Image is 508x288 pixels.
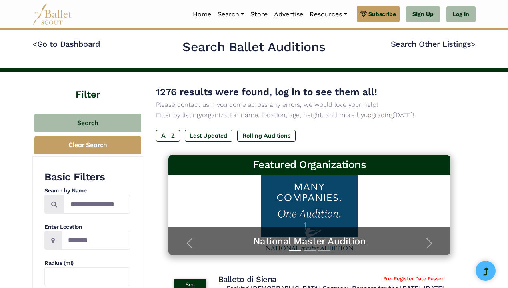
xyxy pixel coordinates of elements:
[391,39,476,49] a: Search Other Listings>
[44,170,130,184] h3: Basic Filters
[368,10,396,18] span: Subscribe
[32,72,143,102] h4: Filter
[64,195,130,214] input: Search by names...
[44,187,130,195] h4: Search by Name
[61,231,130,250] input: Location
[44,259,130,267] h4: Radius (mi)
[357,6,400,22] a: Subscribe
[360,10,367,18] img: gem.svg
[175,158,444,172] h3: Featured Organizations
[214,6,247,23] a: Search
[34,114,141,132] button: Search
[318,246,330,255] button: Slide 3
[190,6,214,23] a: Home
[176,235,443,248] a: National Master Audition
[406,6,440,22] a: Sign Up
[32,39,37,49] code: <
[237,130,296,141] label: Rolling Auditions
[306,6,350,23] a: Resources
[304,246,316,255] button: Slide 2
[218,274,276,284] h4: Balleto di Siena
[156,86,377,98] span: 1276 results were found, log in to see them all!
[156,110,463,120] p: Filter by listing/organization name, location, age, height, and more by [DATE]!
[44,223,130,231] h4: Enter Location
[185,130,232,141] label: Last Updated
[383,276,444,282] span: Pre-Register Date Passed
[32,39,100,49] a: <Go to Dashboard
[289,246,301,255] button: Slide 1
[156,100,463,110] p: Please contact us if you come across any errors, we would love your help!
[364,111,394,119] a: upgrading
[182,39,326,56] h2: Search Ballet Auditions
[34,136,141,154] button: Clear Search
[446,6,476,22] a: Log In
[471,39,476,49] code: >
[271,6,306,23] a: Advertise
[247,6,271,23] a: Store
[156,130,180,141] label: A - Z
